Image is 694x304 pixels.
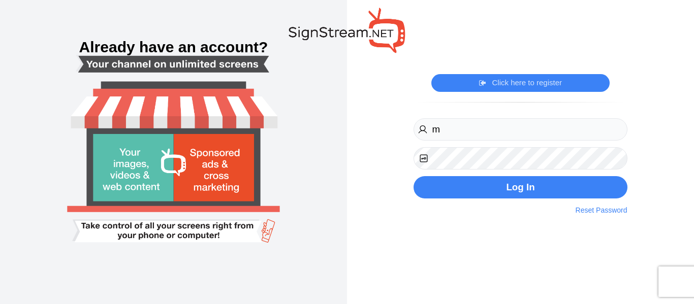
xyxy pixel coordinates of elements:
[289,8,405,53] img: SignStream.NET
[43,7,304,297] img: Smart tv login
[10,40,337,55] h3: Already have an account?
[479,78,562,88] a: Click here to register
[414,176,627,199] button: Log In
[576,205,627,216] a: Reset Password
[414,118,627,141] input: Username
